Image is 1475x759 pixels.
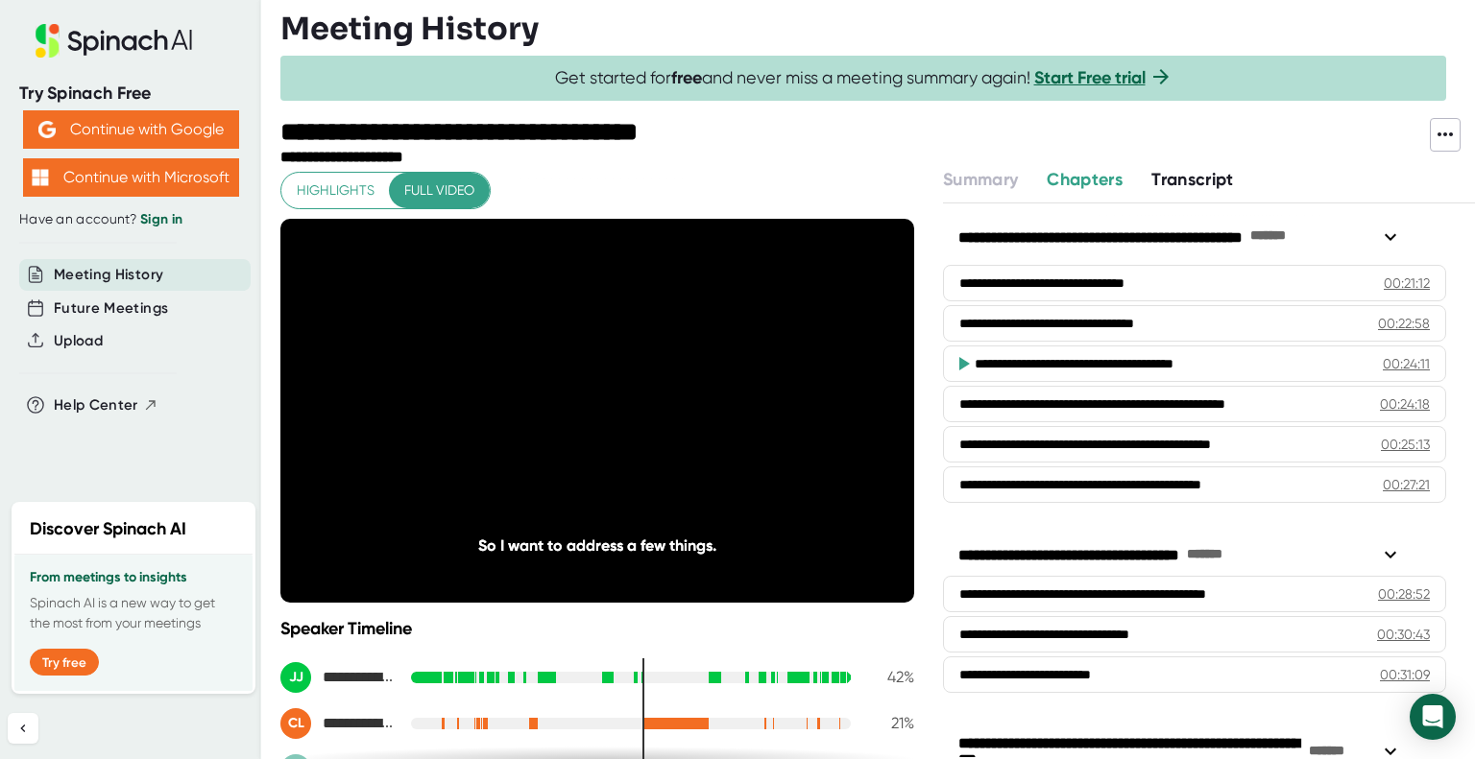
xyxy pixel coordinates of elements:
[1047,169,1123,190] span: Chapters
[1047,167,1123,193] button: Chapters
[19,83,242,105] div: Try Spinach Free
[30,570,237,585] h3: From meetings to insights
[1383,354,1430,373] div: 00:24:11
[1034,67,1146,88] a: Start Free trial
[23,110,239,149] button: Continue with Google
[54,297,168,320] button: Future Meetings
[38,121,56,138] img: Aehbyd4JwY73AAAAAElFTkSuQmCC
[54,330,103,352] button: Upload
[1378,314,1430,333] div: 00:22:58
[1384,273,1430,293] div: 00:21:12
[280,662,396,693] div: Jeanette Jones
[671,67,702,88] b: free
[555,67,1173,89] span: Get started for and never miss a meeting summary again!
[30,593,237,633] p: Spinach AI is a new way to get the most from your meetings
[389,173,490,208] button: Full video
[23,158,239,197] button: Continue with Microsoft
[297,178,375,202] span: Highlights
[866,668,914,686] div: 42 %
[1380,394,1430,414] div: 00:24:18
[54,394,138,416] span: Help Center
[404,178,474,202] span: Full video
[280,11,539,47] h3: Meeting History
[1377,625,1430,644] div: 00:30:43
[30,649,99,676] button: Try free
[280,662,311,693] div: JJ
[280,708,396,739] div: Cecilia Leal-Camacho
[8,713,38,744] button: Collapse sidebar
[19,211,242,228] div: Have an account?
[280,618,914,639] div: Speaker Timeline
[1151,169,1234,190] span: Transcript
[1151,167,1234,193] button: Transcript
[1378,584,1430,604] div: 00:28:52
[1410,694,1456,740] div: Open Intercom Messenger
[54,394,158,416] button: Help Center
[54,264,163,286] button: Meeting History
[1383,475,1430,494] div: 00:27:21
[943,169,1018,190] span: Summary
[344,536,851,555] div: So I want to address a few things.
[943,167,1018,193] button: Summary
[281,173,390,208] button: Highlights
[1380,665,1430,684] div: 00:31:09
[30,516,186,542] h2: Discover Spinach AI
[866,714,914,732] div: 21 %
[140,211,182,227] a: Sign in
[280,708,311,739] div: CL
[1381,435,1430,454] div: 00:25:13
